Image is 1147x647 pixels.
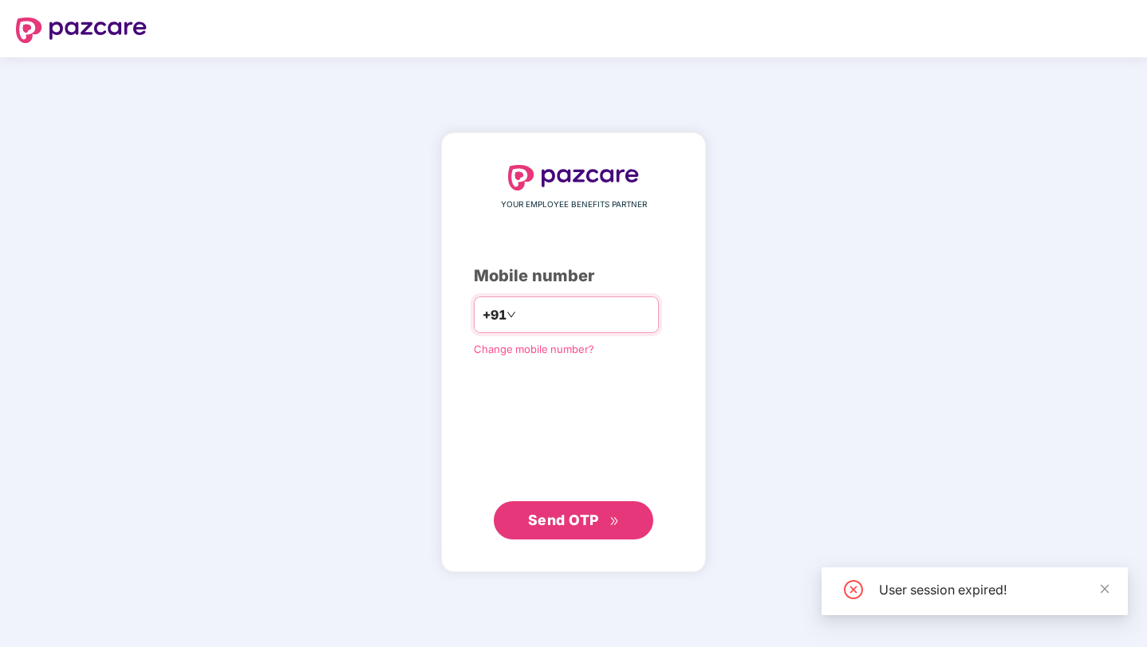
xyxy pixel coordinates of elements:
span: double-right [609,516,620,527]
button: Send OTPdouble-right [494,501,653,539]
span: +91 [483,305,506,325]
span: down [506,310,516,320]
a: Change mobile number? [474,343,594,355]
span: close [1099,583,1110,594]
span: YOUR EMPLOYEE BENEFITS PARTNER [501,198,647,211]
img: logo [16,18,147,43]
span: Send OTP [528,512,599,528]
img: logo [508,165,639,190]
div: Mobile number [474,264,673,288]
span: close-circle [844,580,863,599]
div: User session expired! [879,580,1109,599]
